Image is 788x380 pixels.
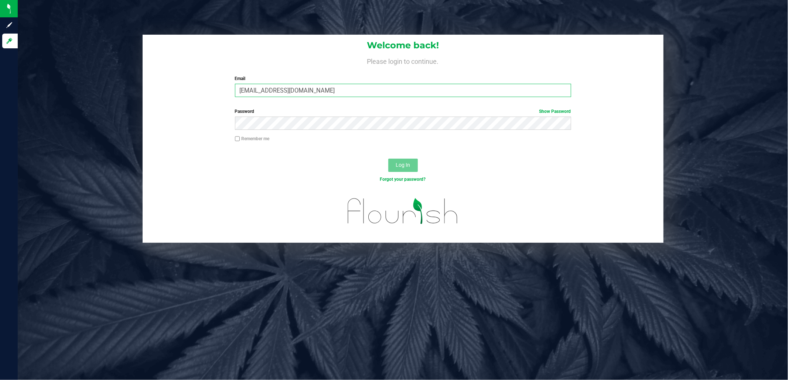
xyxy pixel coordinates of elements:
inline-svg: Sign up [6,21,13,29]
label: Remember me [235,135,270,142]
img: flourish_logo.svg [338,190,468,232]
h4: Please login to continue. [143,56,664,65]
input: Remember me [235,136,240,141]
span: Log In [396,162,410,168]
inline-svg: Log in [6,37,13,45]
a: Forgot your password? [380,177,426,182]
label: Email [235,75,571,82]
span: Password [235,109,255,114]
a: Show Password [539,109,571,114]
button: Log In [388,159,418,172]
h1: Welcome back! [143,41,664,50]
